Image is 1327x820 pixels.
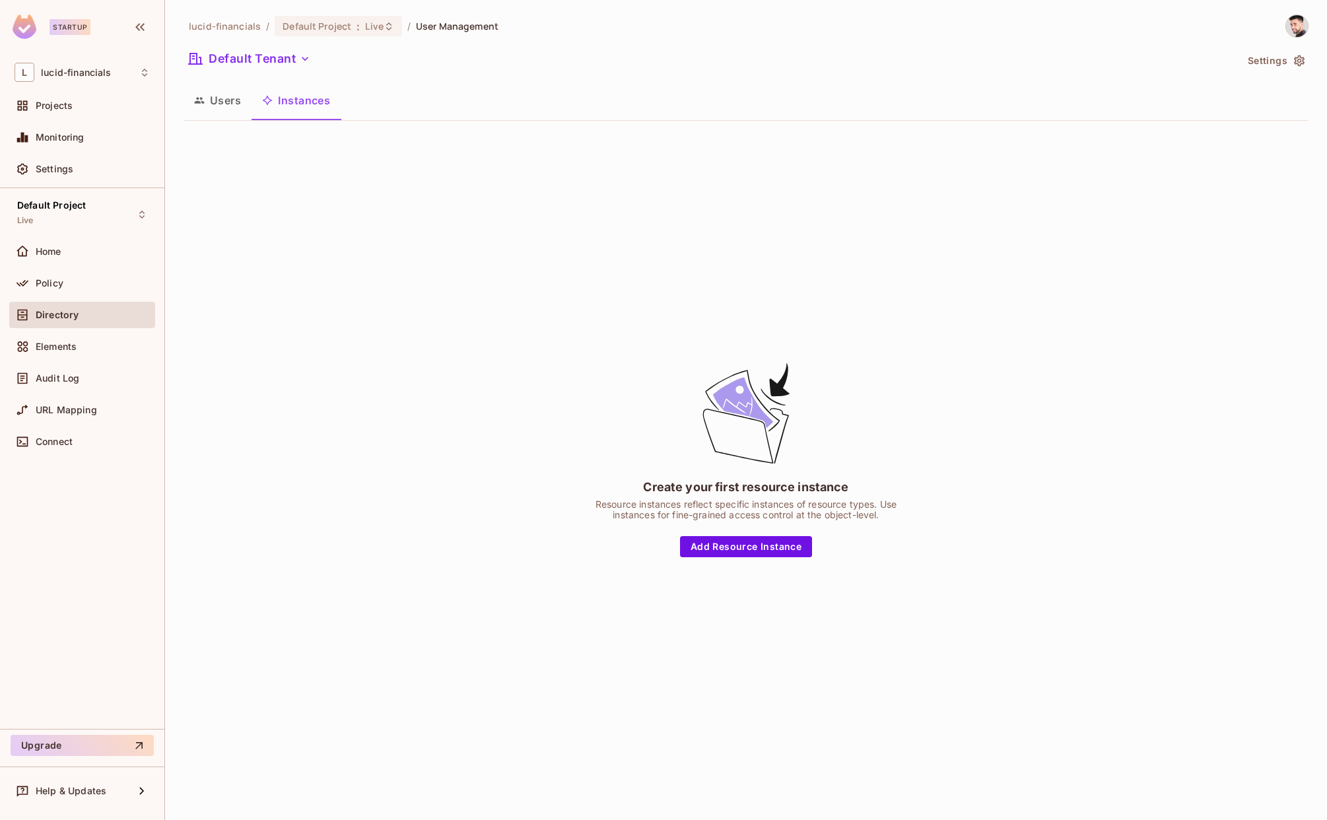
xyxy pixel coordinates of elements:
[36,341,77,352] span: Elements
[356,21,360,32] span: :
[184,48,316,69] button: Default Tenant
[266,20,269,32] li: /
[184,84,252,117] button: Users
[41,67,111,78] span: Workspace: lucid-financials
[13,15,36,39] img: SReyMgAAAABJRU5ErkJggg==
[17,215,34,226] span: Live
[36,405,97,415] span: URL Mapping
[36,278,63,289] span: Policy
[407,20,411,32] li: /
[36,100,73,111] span: Projects
[252,84,341,117] button: Instances
[36,132,85,143] span: Monitoring
[1286,15,1308,37] img: Tomer Lankri
[15,63,34,82] span: L
[11,735,154,756] button: Upgrade
[189,20,261,32] span: the active workspace
[36,373,79,384] span: Audit Log
[50,19,90,35] div: Startup
[1242,50,1309,71] button: Settings
[36,436,73,447] span: Connect
[416,20,498,32] span: User Management
[680,536,812,557] button: Add Resource Instance
[36,310,79,320] span: Directory
[17,200,86,211] span: Default Project
[365,20,384,32] span: Live
[36,164,73,174] span: Settings
[36,246,61,257] span: Home
[36,786,106,796] span: Help & Updates
[283,20,351,32] span: Default Project
[581,499,911,520] div: Resource instances reflect specific instances of resource types. Use instances for fine-grained a...
[643,479,848,495] div: Create your first resource instance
